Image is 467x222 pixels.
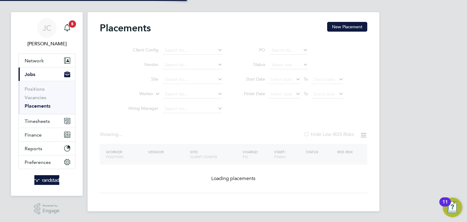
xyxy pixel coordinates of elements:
a: Powered byEngage [34,203,60,215]
button: Jobs [19,68,75,81]
span: JC [43,24,51,32]
button: Finance [19,128,75,141]
button: Reports [19,142,75,155]
span: Network [25,58,44,64]
nav: Main navigation [11,12,83,196]
a: Positions [25,86,45,92]
a: Vacancies [25,95,46,100]
button: Open Resource Center, 11 new notifications [443,198,462,217]
span: Jovan Cosentino [18,40,75,47]
button: New Placement [327,22,367,32]
img: randstad-logo-retina.png [34,175,60,185]
span: Preferences [25,159,51,165]
button: Preferences [19,155,75,169]
div: 11 [442,202,448,210]
a: Placements [25,103,50,109]
h2: Placements [100,22,151,34]
span: Jobs [25,71,35,77]
span: Finance [25,132,42,138]
label: Hide Low IR35 Risks [303,131,354,137]
a: Go to home page [18,175,75,185]
span: ... [119,131,122,137]
span: Reports [25,146,42,151]
button: Timesheets [19,114,75,128]
span: 5 [69,20,76,28]
div: Showing [100,131,123,138]
a: JC[PERSON_NAME] [18,18,75,47]
span: Powered by [43,203,60,208]
span: Timesheets [25,118,50,124]
span: Engage [43,208,60,213]
button: Network [19,54,75,67]
a: 5 [61,18,73,38]
div: Jobs [19,81,75,114]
